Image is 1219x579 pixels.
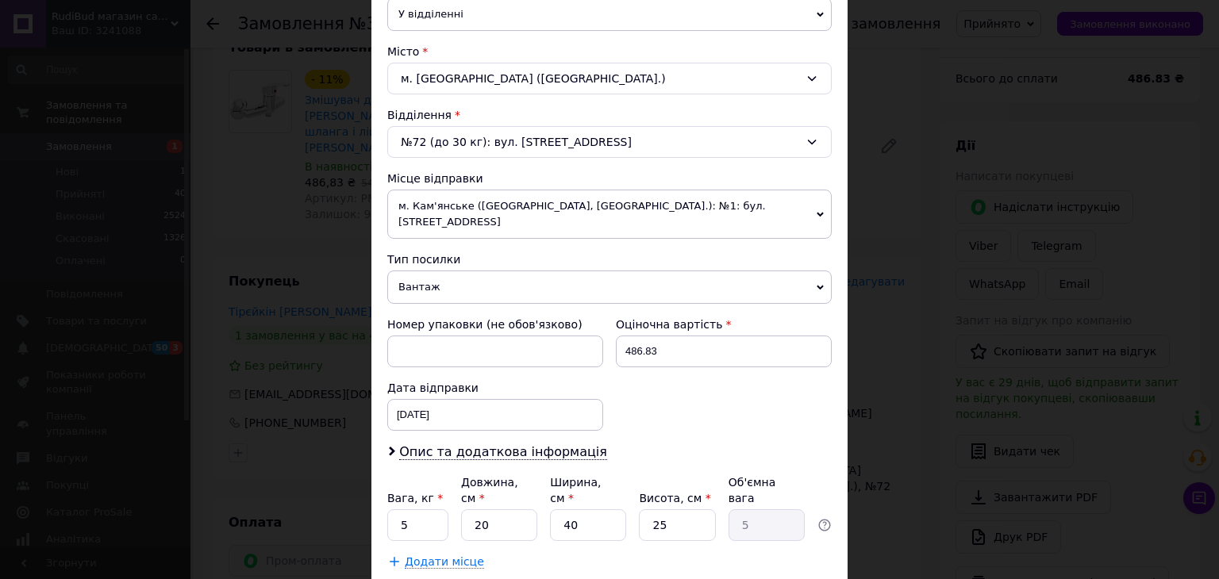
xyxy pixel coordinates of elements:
div: Об'ємна вага [729,474,805,506]
span: Вантаж [387,270,832,304]
label: Довжина, см [461,476,518,504]
label: Ширина, см [550,476,601,504]
label: Вага, кг [387,492,443,504]
label: Висота, см [639,492,710,504]
div: №72 (до 30 кг): вул. [STREET_ADDRESS] [387,126,832,158]
span: Тип посилки [387,253,460,266]
span: Місце відправки [387,172,483,185]
div: Місто [387,44,832,59]
div: Номер упаковки (не обов'язково) [387,316,603,332]
span: м. Кам'янське ([GEOGRAPHIC_DATA], [GEOGRAPHIC_DATA].): №1: бул. [STREET_ADDRESS] [387,190,832,239]
div: Дата відправки [387,380,603,396]
div: Оціночна вартість [616,316,832,332]
div: м. [GEOGRAPHIC_DATA] ([GEOGRAPHIC_DATA].) [387,63,832,94]
span: Опис та додаткова інформація [399,444,607,460]
div: Відділення [387,107,832,123]
span: Додати місце [405,555,484,569]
